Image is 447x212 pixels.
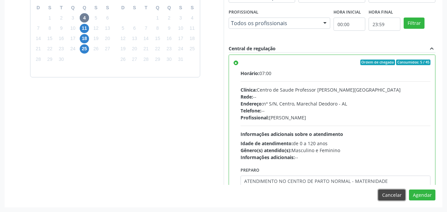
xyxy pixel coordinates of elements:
[241,147,291,153] span: Gênero(s) atendido(s):
[45,24,55,33] span: segunda-feira, 8 de setembro de 2025
[176,24,185,33] span: sexta-feira, 10 de outubro de 2025
[428,45,435,52] i: expand_less
[91,13,101,22] span: sexta-feira, 5 de setembro de 2025
[176,55,185,64] span: sexta-feira, 31 de outubro de 2025
[118,44,128,54] span: domingo, 19 de outubro de 2025
[91,34,101,43] span: sexta-feira, 19 de setembro de 2025
[130,24,139,33] span: segunda-feira, 6 de outubro de 2025
[140,3,152,13] div: T
[241,93,431,100] div: --
[241,107,431,114] div: --
[164,55,174,64] span: quinta-feira, 30 de outubro de 2025
[231,20,317,26] span: Todos os profissionais
[360,60,395,65] span: Ordem de chegada
[90,3,102,13] div: S
[241,70,431,77] div: 07:00
[241,87,257,93] span: Clínica:
[176,13,185,22] span: sexta-feira, 3 de outubro de 2025
[153,13,162,22] span: quarta-feira, 1 de outubro de 2025
[118,55,128,64] span: domingo, 26 de outubro de 2025
[188,44,197,54] span: sábado, 25 de outubro de 2025
[241,107,261,114] span: Telefone:
[241,114,431,121] div: [PERSON_NAME]
[34,34,43,43] span: domingo, 14 de setembro de 2025
[80,44,89,54] span: quinta-feira, 25 de setembro de 2025
[164,34,174,43] span: quinta-feira, 16 de outubro de 2025
[91,44,101,54] span: sexta-feira, 26 de setembro de 2025
[80,24,89,33] span: quinta-feira, 11 de setembro de 2025
[68,44,77,54] span: quarta-feira, 24 de setembro de 2025
[186,3,198,13] div: S
[404,18,425,29] button: Filtrar
[188,24,197,33] span: sábado, 11 de outubro de 2025
[241,100,431,107] div: nº S/N, Centro, Marechal Deodoro - AL
[57,34,66,43] span: terça-feira, 16 de setembro de 2025
[80,13,89,22] span: quinta-feira, 4 de setembro de 2025
[369,18,400,31] input: Selecione o horário
[164,24,174,33] span: quinta-feira, 9 de outubro de 2025
[153,55,162,64] span: quarta-feira, 29 de outubro de 2025
[241,154,295,160] span: Informações adicionais:
[152,3,163,13] div: Q
[241,154,431,161] div: --
[241,86,431,93] div: Centro de Saude Professor [PERSON_NAME][GEOGRAPHIC_DATA]
[45,55,55,64] span: segunda-feira, 29 de setembro de 2025
[129,3,140,13] div: S
[130,34,139,43] span: segunda-feira, 13 de outubro de 2025
[369,7,393,18] label: Hora final
[241,147,431,154] div: Masculino e Feminino
[34,55,43,64] span: domingo, 28 de setembro de 2025
[118,34,128,43] span: domingo, 12 de outubro de 2025
[334,18,365,31] input: Selecione o horário
[103,44,112,54] span: sábado, 27 de setembro de 2025
[45,34,55,43] span: segunda-feira, 15 de setembro de 2025
[409,190,435,201] button: Agendar
[229,7,258,18] label: Profissional
[164,44,174,54] span: quinta-feira, 23 de outubro de 2025
[163,3,175,13] div: Q
[175,3,187,13] div: S
[67,3,79,13] div: Q
[334,7,361,18] label: Hora inicial
[153,34,162,43] span: quarta-feira, 15 de outubro de 2025
[241,94,253,100] span: Rede:
[117,3,129,13] div: D
[241,131,343,137] span: Informações adicionais sobre o atendimento
[176,34,185,43] span: sexta-feira, 17 de outubro de 2025
[188,13,197,22] span: sábado, 4 de outubro de 2025
[241,114,269,121] span: Profissional:
[45,44,55,54] span: segunda-feira, 22 de setembro de 2025
[188,34,197,43] span: sábado, 18 de outubro de 2025
[176,44,185,54] span: sexta-feira, 24 de outubro de 2025
[103,24,112,33] span: sábado, 13 de setembro de 2025
[164,13,174,22] span: quinta-feira, 2 de outubro de 2025
[57,44,66,54] span: terça-feira, 23 de setembro de 2025
[34,24,43,33] span: domingo, 7 de setembro de 2025
[396,60,430,65] span: Consumidos: 5 / 45
[68,34,77,43] span: quarta-feira, 17 de setembro de 2025
[68,24,77,33] span: quarta-feira, 10 de setembro de 2025
[32,3,44,13] div: D
[57,24,66,33] span: terça-feira, 9 de setembro de 2025
[44,3,56,13] div: S
[57,55,66,64] span: terça-feira, 30 de setembro de 2025
[34,44,43,54] span: domingo, 21 de setembro de 2025
[241,140,293,147] span: Idade de atendimento:
[378,190,405,201] button: Cancelar
[45,13,55,22] span: segunda-feira, 1 de setembro de 2025
[102,3,113,13] div: S
[241,101,263,107] span: Endereço:
[91,24,101,33] span: sexta-feira, 12 de setembro de 2025
[79,3,90,13] div: Q
[130,55,139,64] span: segunda-feira, 27 de outubro de 2025
[153,44,162,54] span: quarta-feira, 22 de outubro de 2025
[80,34,89,43] span: quinta-feira, 18 de setembro de 2025
[241,165,259,176] label: Preparo
[57,13,66,22] span: terça-feira, 2 de setembro de 2025
[229,45,276,52] div: Central de regulação
[153,24,162,33] span: quarta-feira, 8 de outubro de 2025
[141,55,151,64] span: terça-feira, 28 de outubro de 2025
[141,44,151,54] span: terça-feira, 21 de outubro de 2025
[103,13,112,22] span: sábado, 6 de setembro de 2025
[141,24,151,33] span: terça-feira, 7 de outubro de 2025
